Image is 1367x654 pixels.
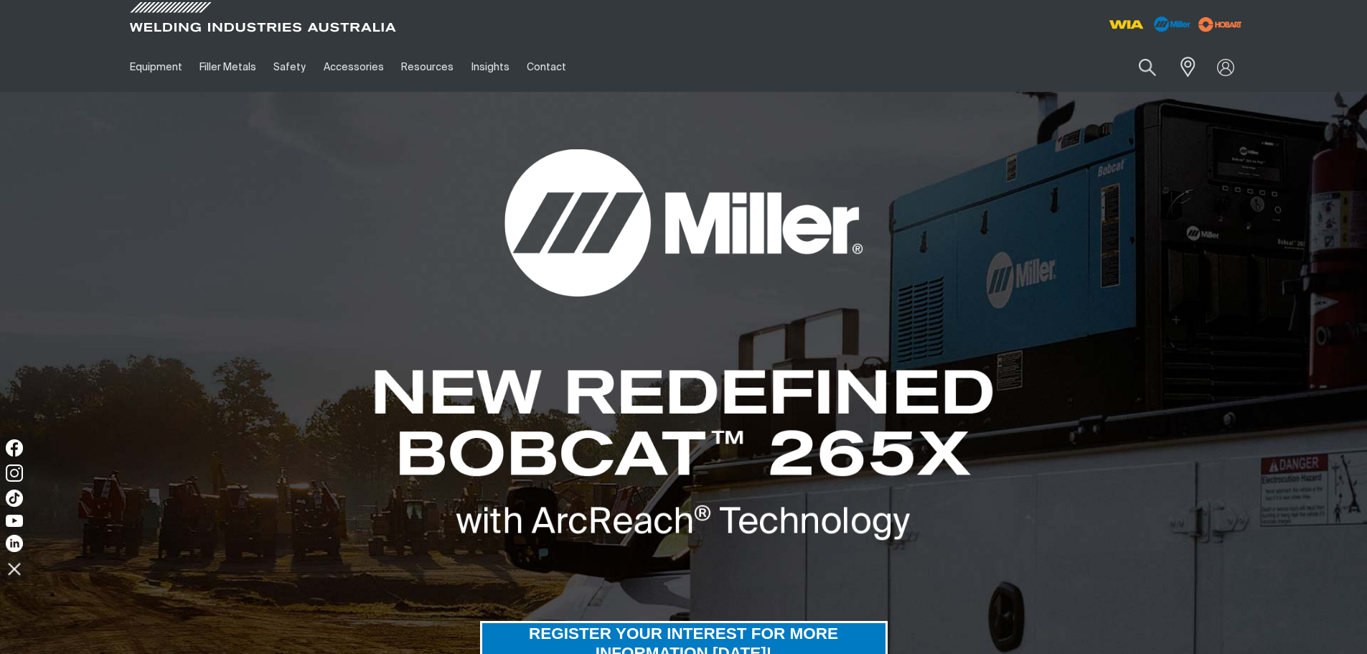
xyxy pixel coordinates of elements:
[6,490,23,507] img: TikTok
[191,42,265,92] a: Filler Metals
[2,556,27,581] img: hide socials
[393,42,462,92] a: Resources
[265,42,314,92] a: Safety
[462,42,517,92] a: Insights
[518,42,575,92] a: Contact
[121,42,965,92] nav: Main
[6,439,23,457] img: Facebook
[1194,14,1246,35] img: miller
[6,464,23,482] img: Instagram
[6,515,23,527] img: YouTube
[1104,50,1171,84] input: Product name or item number...
[121,42,191,92] a: Equipment
[372,368,995,542] img: New Redefined Bobcat 265X with ArcReach Technology
[315,42,393,92] a: Accessories
[6,535,23,552] img: LinkedIn
[1123,50,1172,84] button: Search products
